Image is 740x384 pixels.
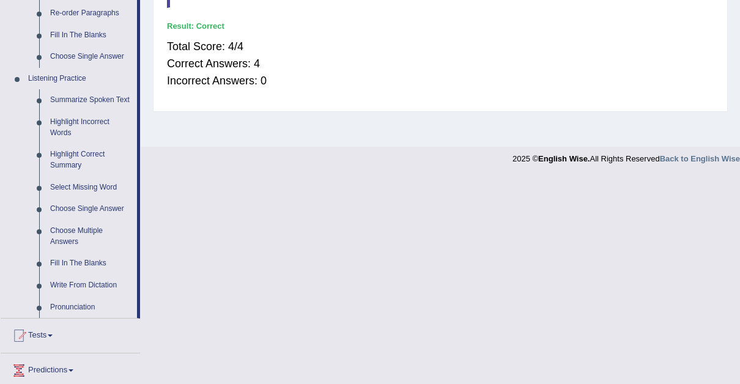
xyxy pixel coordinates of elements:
a: Re-order Paragraphs [45,2,137,24]
div: Result: [167,20,714,32]
a: Select Missing Word [45,177,137,199]
a: Highlight Correct Summary [45,144,137,176]
div: Total Score: 4/4 Correct Answers: 4 Incorrect Answers: 0 [167,32,714,95]
a: Fill In The Blanks [45,24,137,46]
a: Back to English Wise [660,154,740,163]
a: Listening Practice [23,68,137,90]
a: Predictions [1,353,140,384]
strong: English Wise. [538,154,590,163]
a: Pronunciation [45,297,137,319]
a: Highlight Incorrect Words [45,111,137,144]
a: Choose Single Answer [45,46,137,68]
a: Choose Single Answer [45,198,137,220]
a: Summarize Spoken Text [45,89,137,111]
a: Write From Dictation [45,275,137,297]
div: 2025 © All Rights Reserved [512,147,740,164]
a: Tests [1,319,140,349]
a: Fill In The Blanks [45,253,137,275]
a: Choose Multiple Answers [45,220,137,253]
